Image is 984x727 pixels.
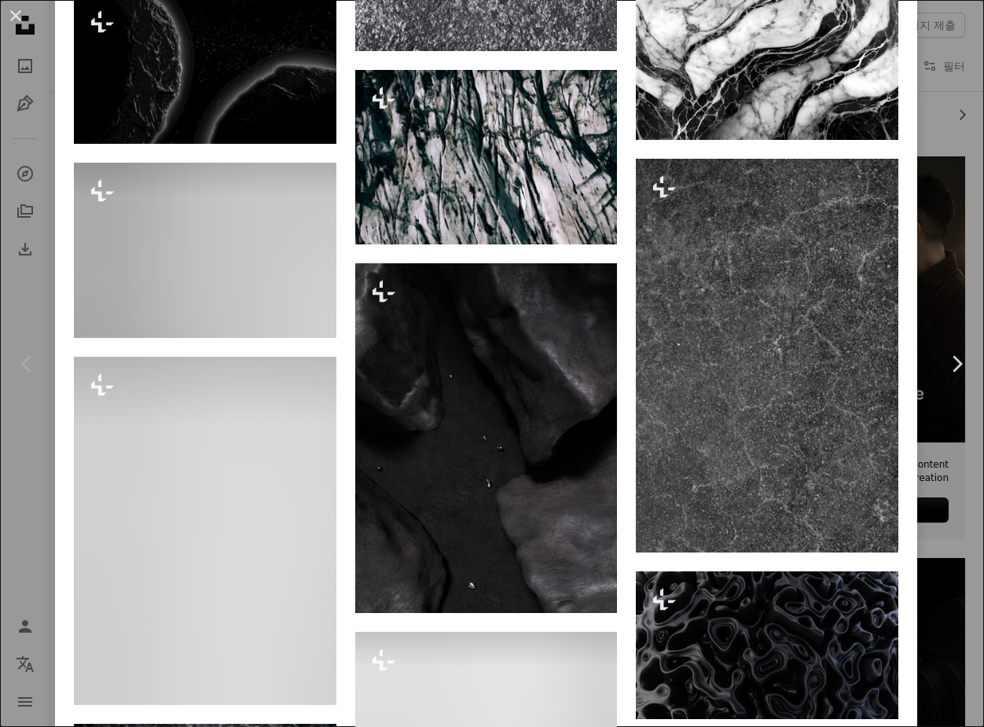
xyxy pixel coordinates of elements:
[636,571,898,719] img: 물결 모양의 선이 있는 추상적인 흑백 배경
[74,243,336,257] a: 브러시 스트로크가 보이는 질감이 있는 회색 콘크리트 벽.
[929,288,984,439] a: 다음
[636,159,898,552] img: 회색 표면의 클로즈업
[74,61,336,75] a: 행성의 흑백 이미지와 행성의 흑백 이미지
[636,348,898,362] a: 회색 표면의 클로즈업
[355,431,618,445] a: 바위와 물의 흑백 사진
[355,70,618,244] img: 산의 클로즈업
[355,711,618,725] a: 대리석 벽의 흑백 사진
[636,637,898,652] a: 물결 모양의 선이 있는 추상적인 흑백 배경
[355,150,618,164] a: 산의 클로즈업
[74,523,336,538] a: 시멘트 모르타르를 사용한 거친 돌담 질감
[355,263,618,613] img: 바위와 물의 흑백 사진
[74,163,336,337] img: 브러시 스트로크가 보이는 질감이 있는 회색 콘크리트 벽.
[74,357,336,705] img: 시멘트 모르타르를 사용한 거친 돌담 질감
[636,59,898,73] a: 흑백 대리석 질감의 배경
